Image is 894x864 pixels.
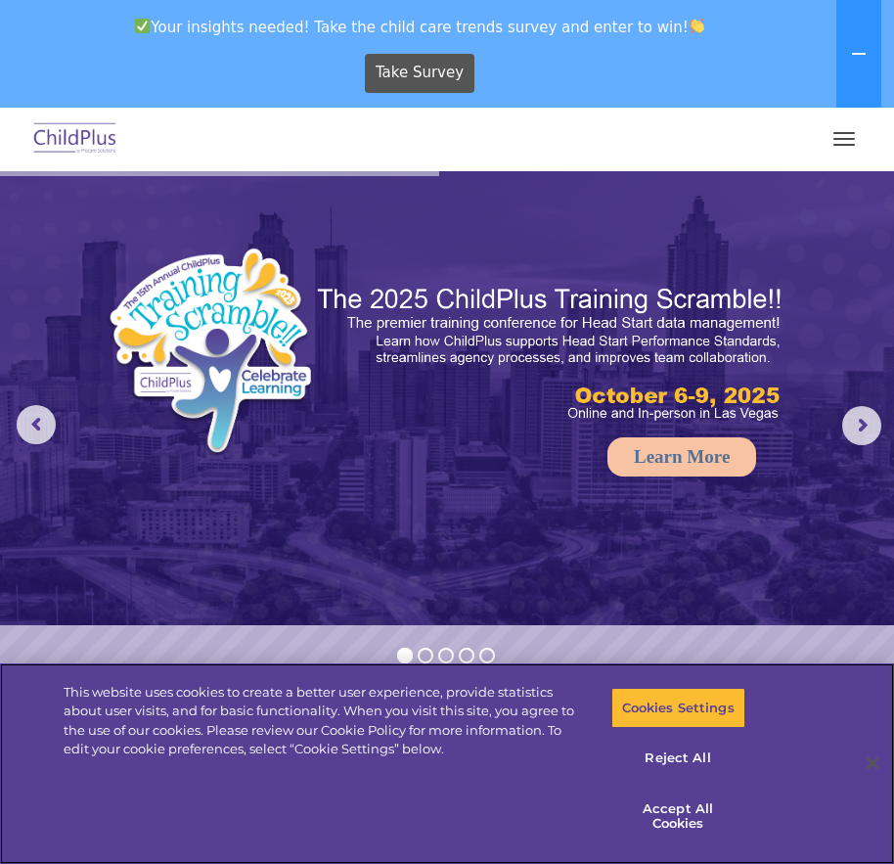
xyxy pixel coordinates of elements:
img: ✅ [135,19,150,33]
a: Take Survey [365,54,475,93]
button: Close [851,742,894,785]
a: Learn More [607,437,756,477]
img: 👏 [690,19,704,33]
span: Your insights needed! Take the child care trends survey and enter to win! [8,8,832,46]
button: Reject All [611,738,745,779]
img: ChildPlus by Procare Solutions [29,116,121,162]
span: Take Survey [376,56,464,90]
button: Cookies Settings [611,688,745,729]
button: Accept All Cookies [611,789,745,844]
div: This website uses cookies to create a better user experience, provide statistics about user visit... [64,683,584,759]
